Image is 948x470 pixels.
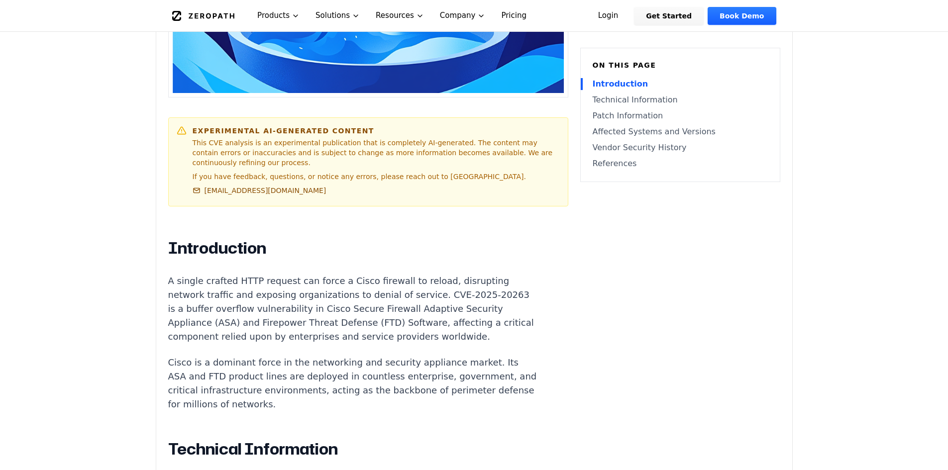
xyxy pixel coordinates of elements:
h2: Introduction [168,238,538,258]
h6: On this page [593,60,768,70]
p: A single crafted HTTP request can force a Cisco firewall to reload, disrupting network traffic an... [168,274,538,344]
a: Vendor Security History [593,142,768,154]
a: Login [586,7,631,25]
a: Affected Systems and Versions [593,126,768,138]
a: Patch Information [593,110,768,122]
a: Get Started [634,7,704,25]
p: If you have feedback, questions, or notice any errors, please reach out to [GEOGRAPHIC_DATA]. [193,172,560,182]
a: Book Demo [708,7,776,25]
a: Technical Information [593,94,768,106]
h2: Technical Information [168,439,538,459]
p: This CVE analysis is an experimental publication that is completely AI-generated. The content may... [193,138,560,168]
h6: Experimental AI-Generated Content [193,126,560,136]
a: Introduction [593,78,768,90]
p: Cisco is a dominant force in the networking and security appliance market. Its ASA and FTD produc... [168,356,538,411]
a: [EMAIL_ADDRESS][DOMAIN_NAME] [193,186,326,195]
a: References [593,158,768,170]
